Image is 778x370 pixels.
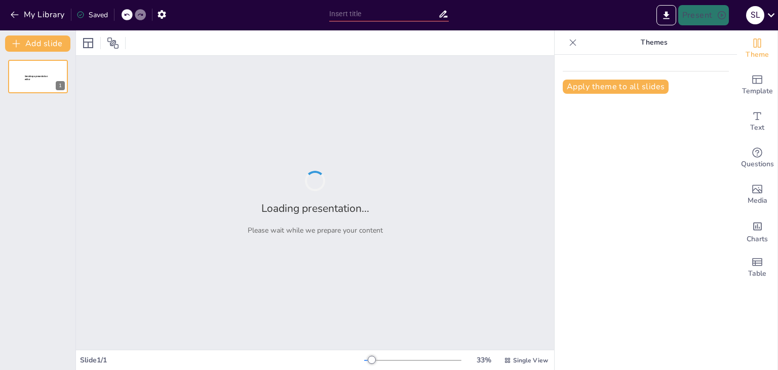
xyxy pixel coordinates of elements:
p: Please wait while we prepare your content [248,226,383,235]
div: Add text boxes [737,103,777,140]
div: Add images, graphics, shapes or video [737,176,777,213]
p: Themes [581,30,727,55]
span: Charts [747,234,768,245]
input: Insert title [329,7,438,21]
span: Media [748,195,767,206]
span: Theme [746,49,769,60]
div: Add ready made slides [737,67,777,103]
div: Get real-time input from your audience [737,140,777,176]
div: Slide 1 / 1 [80,355,364,365]
div: Add charts and graphs [737,213,777,249]
button: My Library [8,7,69,23]
button: Present [678,5,729,25]
span: Table [748,268,766,279]
button: S l [746,5,764,25]
div: 33 % [472,355,496,365]
div: S l [746,6,764,24]
div: Layout [80,35,96,51]
div: Add a table [737,249,777,286]
div: 1 [56,81,65,90]
h2: Loading presentation... [261,201,369,215]
span: Text [750,122,764,133]
button: Export to PowerPoint [656,5,676,25]
button: Apply theme to all slides [563,80,669,94]
button: Add slide [5,35,70,52]
span: Single View [513,356,548,364]
span: Position [107,37,119,49]
span: Sendsteps presentation editor [25,75,48,81]
div: 1 [8,60,68,93]
div: Change the overall theme [737,30,777,67]
span: Questions [741,159,774,170]
span: Template [742,86,773,97]
div: Saved [76,10,108,20]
